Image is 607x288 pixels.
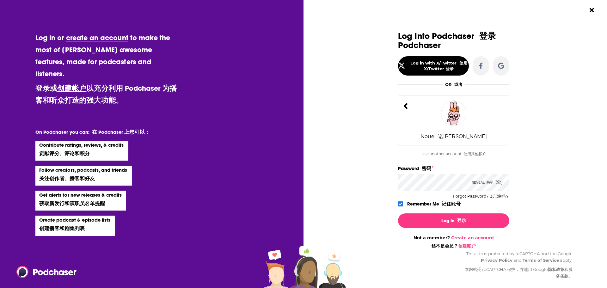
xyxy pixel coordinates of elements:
[16,266,77,278] img: Podchaser - Follow, Share and Rate Podcasts
[445,82,463,88] div: OR
[35,141,128,161] li: Contribute ratings, reviews, & credits
[487,180,493,184] font: 揭示
[490,194,509,199] font: 忘记密码？
[442,201,461,207] font: 记住账号
[398,151,509,157] div: Use another account
[39,175,95,181] font: 关注创作者、播客和好友
[409,60,469,72] div: Log in with X/Twitter
[453,194,509,199] button: Forgot Password? 忘记密码？
[398,32,509,50] h3: Log Into Podchaser
[39,200,105,206] font: 获取新发行和演职员名单提醒
[463,151,486,156] font: 使用其他帐户
[35,216,115,236] li: Create podcast & episode lists
[422,166,431,171] font: 密码
[66,33,128,42] a: create an account
[420,133,487,140] div: Nouel
[398,56,469,76] button: Log in with X/Twitter 使用 X/Twitter 登录
[438,133,487,139] font: 诺[PERSON_NAME]
[407,200,461,208] label: Remember Me
[398,31,496,51] font: 登录 Podchaser
[424,60,468,71] font: 使用 X/Twitter 登录
[472,174,502,191] div: Reveal
[432,243,476,249] font: 还不是会员？
[35,129,162,136] li: On Podchaser you can:
[458,243,476,249] a: 创建账户
[586,4,598,16] button: Close Button
[57,84,86,93] a: 创建帐户
[39,150,90,156] font: 贡献评分、评论和积分
[398,213,509,228] button: Log In 登录
[454,82,463,87] font: 或者
[556,267,573,279] a: 服务条款
[398,164,509,173] label: Password
[461,250,573,282] div: This site is protected by reCAPTCHA and the Google and apply.
[16,266,72,278] a: Podchaser - Follow, Share and Rate Podcasts
[465,267,573,279] font: 本网站受 reCAPTCHA 保护，并适用 Google 和 。
[523,258,559,263] a: Terms of Service
[92,129,150,135] font: 在 Podchaser 上您可以：
[481,258,512,263] a: Privacy Policy
[35,84,177,105] font: 登录或 以充分利用 Podchaser 为播客和听众打造的强大功能。
[441,101,466,126] img: Nouel
[39,225,85,231] font: 创建播客和剧集列表
[35,191,126,211] li: Get alerts for new releases & credits
[398,235,509,252] div: Not a member?
[35,166,132,186] li: Follow creators, podcasts, and friends
[548,267,564,272] a: 隐私政策
[457,218,466,223] font: 登录
[451,235,494,241] a: Create an account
